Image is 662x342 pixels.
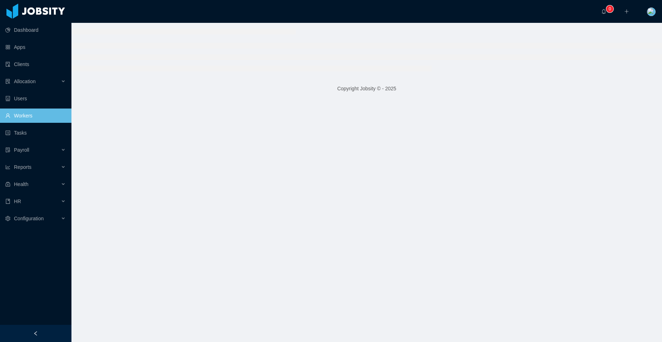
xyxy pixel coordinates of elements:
[5,182,10,187] i: icon: medicine-box
[5,23,66,37] a: icon: pie-chartDashboard
[5,147,10,152] i: icon: file-protect
[14,79,36,84] span: Allocation
[606,5,613,12] sup: 0
[5,126,66,140] a: icon: profileTasks
[5,40,66,54] a: icon: appstoreApps
[5,216,10,221] i: icon: setting
[71,76,662,101] footer: Copyright Jobsity © - 2025
[5,199,10,204] i: icon: book
[5,91,66,106] a: icon: robotUsers
[14,164,31,170] span: Reports
[5,109,66,123] a: icon: userWorkers
[14,216,44,221] span: Configuration
[5,57,66,71] a: icon: auditClients
[5,165,10,170] i: icon: line-chart
[647,7,656,16] img: 58a31ca0-4729-11e8-a87f-69b50fb464fe_5b465dd213283.jpeg
[14,198,21,204] span: HR
[601,9,606,14] i: icon: bell
[624,9,629,14] i: icon: plus
[14,147,29,153] span: Payroll
[14,181,28,187] span: Health
[5,79,10,84] i: icon: solution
